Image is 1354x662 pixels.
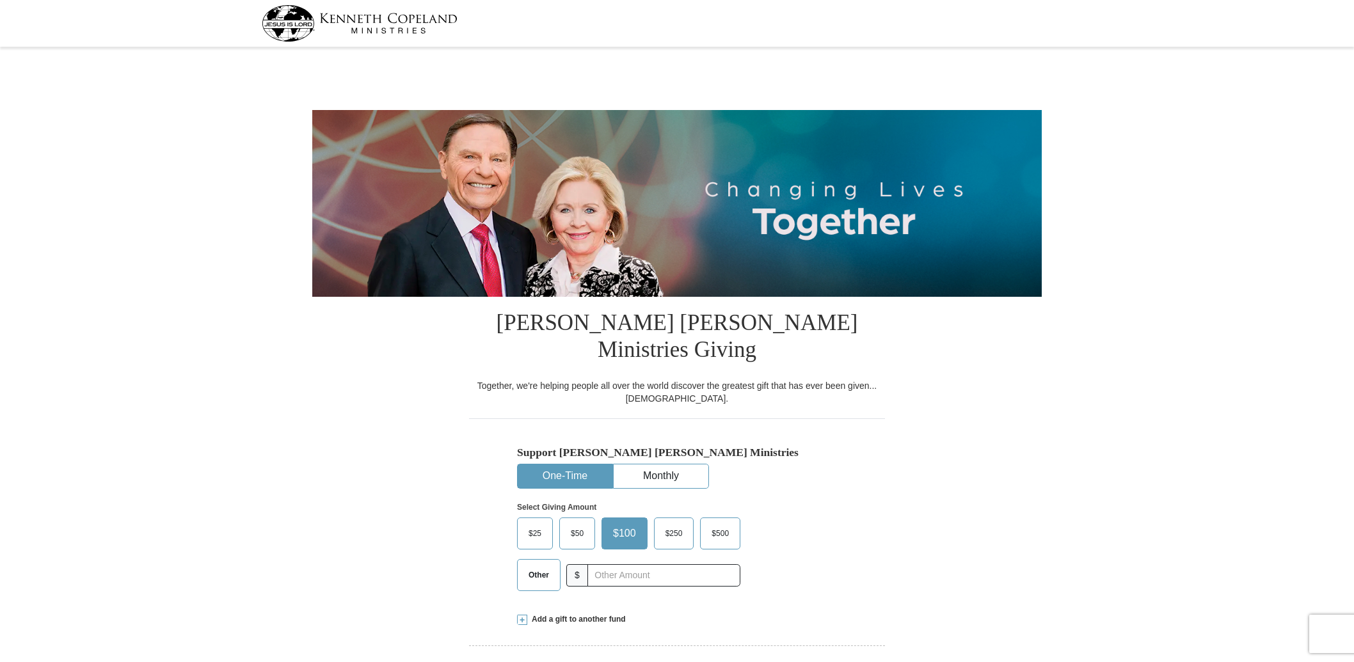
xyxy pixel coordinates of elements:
[705,524,735,543] span: $500
[522,524,548,543] span: $25
[517,503,596,512] strong: Select Giving Amount
[566,564,588,587] span: $
[262,5,458,42] img: kcm-header-logo.svg
[517,446,837,459] h5: Support [PERSON_NAME] [PERSON_NAME] Ministries
[469,297,885,379] h1: [PERSON_NAME] [PERSON_NAME] Ministries Giving
[522,565,555,585] span: Other
[518,464,612,488] button: One-Time
[659,524,689,543] span: $250
[527,614,626,625] span: Add a gift to another fund
[614,464,708,488] button: Monthly
[587,564,740,587] input: Other Amount
[607,524,642,543] span: $100
[564,524,590,543] span: $50
[469,379,885,405] div: Together, we're helping people all over the world discover the greatest gift that has ever been g...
